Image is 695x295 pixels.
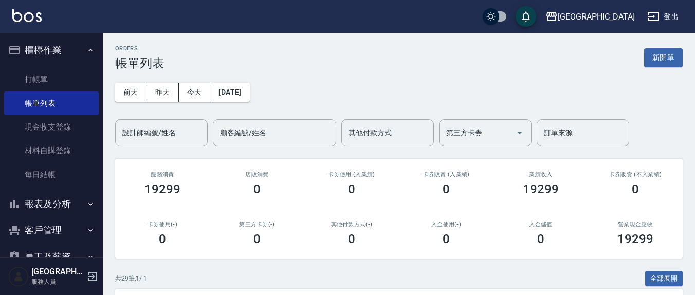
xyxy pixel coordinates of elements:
[516,6,536,27] button: save
[4,244,99,270] button: 員工及薪資
[443,232,450,246] h3: 0
[222,221,292,228] h2: 第三方卡券(-)
[115,56,164,70] h3: 帳單列表
[600,221,670,228] h2: 營業現金應收
[31,267,84,277] h5: [GEOGRAPHIC_DATA]
[537,232,544,246] h3: 0
[159,232,166,246] h3: 0
[600,171,670,178] h2: 卡券販賣 (不入業績)
[506,171,576,178] h2: 業績收入
[523,182,559,196] h3: 19299
[4,68,99,91] a: 打帳單
[127,171,197,178] h3: 服務消費
[115,83,147,102] button: 前天
[511,124,528,141] button: Open
[4,91,99,115] a: 帳單列表
[317,221,387,228] h2: 其他付款方式(-)
[644,52,683,62] a: 新開單
[645,271,683,287] button: 全部展開
[210,83,249,102] button: [DATE]
[179,83,211,102] button: 今天
[558,10,635,23] div: [GEOGRAPHIC_DATA]
[115,274,147,283] p: 共 29 筆, 1 / 1
[31,277,84,286] p: 服務人員
[127,221,197,228] h2: 卡券使用(-)
[147,83,179,102] button: 昨天
[4,191,99,217] button: 報表及分析
[644,48,683,67] button: 新開單
[115,45,164,52] h2: ORDERS
[348,182,355,196] h3: 0
[632,182,639,196] h3: 0
[506,221,576,228] h2: 入金儲值
[411,171,481,178] h2: 卡券販賣 (入業績)
[4,217,99,244] button: 客戶管理
[317,171,387,178] h2: 卡券使用 (入業績)
[222,171,292,178] h2: 店販消費
[12,9,42,22] img: Logo
[348,232,355,246] h3: 0
[617,232,653,246] h3: 19299
[144,182,180,196] h3: 19299
[4,115,99,139] a: 現金收支登錄
[4,37,99,64] button: 櫃檯作業
[4,139,99,162] a: 材料自購登錄
[253,232,261,246] h3: 0
[411,221,481,228] h2: 入金使用(-)
[8,266,29,287] img: Person
[643,7,683,26] button: 登出
[253,182,261,196] h3: 0
[443,182,450,196] h3: 0
[541,6,639,27] button: [GEOGRAPHIC_DATA]
[4,163,99,187] a: 每日結帳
